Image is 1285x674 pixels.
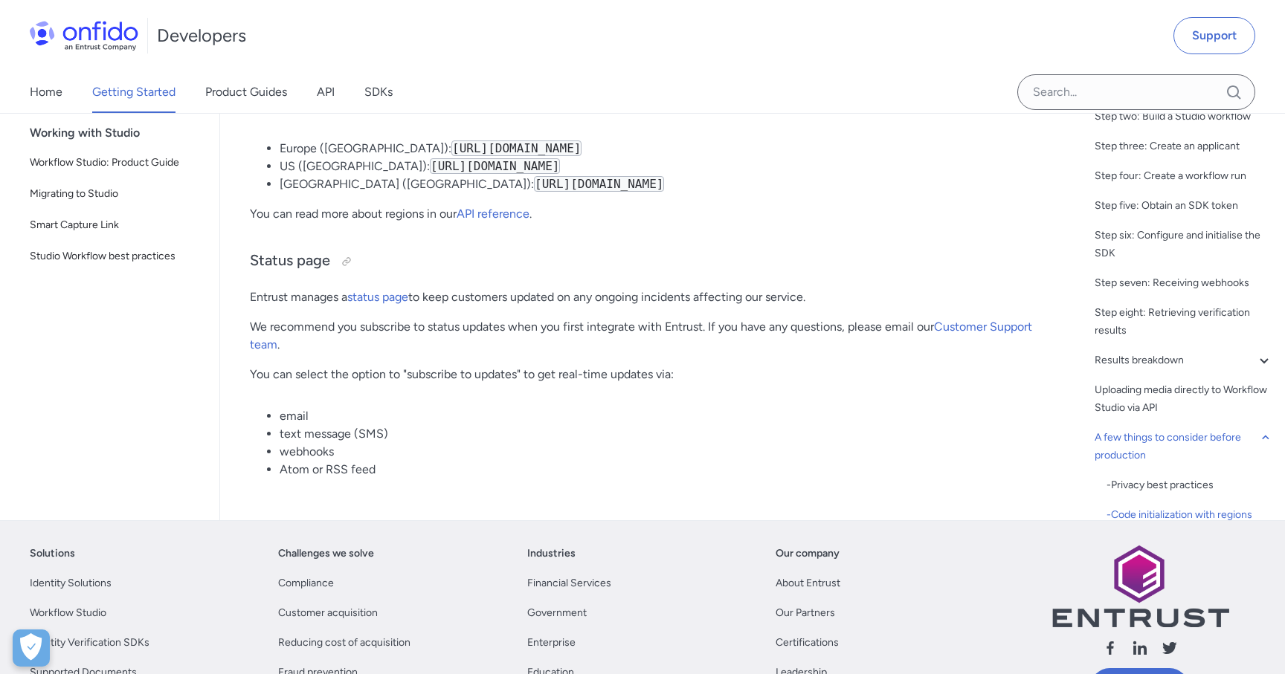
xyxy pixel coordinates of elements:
li: text message (SMS) [280,425,1032,443]
a: Uploading media directly to Workflow Studio via API [1095,381,1273,417]
a: Step eight: Retrieving verification results [1095,304,1273,340]
div: Working with Studio [30,118,213,148]
span: Workflow Studio: Product Guide [30,154,202,172]
a: Product Guides [205,71,287,113]
a: Industries [527,545,576,563]
img: Onfido Logo [30,21,138,51]
a: A few things to consider before production [1095,429,1273,464]
li: Atom or RSS feed [280,461,1032,479]
a: Follow us X (Twitter) [1161,639,1179,662]
code: [URL][DOMAIN_NAME] [534,176,664,192]
a: Step four: Create a workflow run [1095,167,1273,185]
a: Solutions [30,545,75,563]
a: Studio Workflow best practices [24,242,207,271]
a: Government [527,604,587,622]
p: We recommend you subscribe to status updates when you first integrate with Entrust. If you have a... [250,318,1032,354]
svg: Follow us linkedin [1131,639,1149,657]
a: SDKs [364,71,393,113]
a: Enterprise [527,634,576,652]
a: Step seven: Receiving webhooks [1095,274,1273,292]
li: webhooks [280,443,1032,461]
div: - Privacy best practices [1107,476,1273,494]
a: Follow us linkedin [1131,639,1149,662]
a: Workflow Studio: Product Guide [24,148,207,178]
a: Customer Support team [250,320,1032,351]
a: Results breakdown [1095,351,1273,369]
code: [URL][DOMAIN_NAME] [451,140,582,156]
a: Certifications [776,634,839,652]
a: Step six: Configure and initialise the SDK [1095,227,1273,262]
h1: Developers [157,24,246,48]
a: Reducing cost of acquisition [278,634,410,652]
a: Identity Verification SDKs [30,634,149,652]
span: Migrating to Studio [30,185,202,203]
a: Support [1173,17,1255,54]
p: You can read more about regions in our . [250,205,1032,223]
li: [GEOGRAPHIC_DATA] ([GEOGRAPHIC_DATA]): [280,175,1032,193]
a: status page [347,290,408,304]
svg: Follow us facebook [1101,639,1119,657]
a: API [317,71,335,113]
svg: Follow us X (Twitter) [1161,639,1179,657]
a: API reference [457,207,529,221]
a: Home [30,71,62,113]
li: email [280,407,1032,425]
a: Workflow Studio [30,604,106,622]
a: Customer acquisition [278,604,378,622]
span: Studio Workflow best practices [30,247,202,265]
p: Entrust manages a to keep customers updated on any ongoing incidents affecting our service. [250,288,1032,306]
a: -Code initialization with regions [1107,506,1273,524]
div: - Code initialization with regions [1107,506,1273,524]
a: Financial Services [527,574,611,592]
a: Step three: Create an applicant [1095,137,1273,155]
a: -Privacy best practices [1107,476,1273,494]
a: Challenges we solve [278,545,374,563]
p: You can select the option to "subscribe to updates" to get real-time updates via: [250,366,1032,383]
img: Entrust logo [1051,545,1229,627]
a: Our Partners [776,604,835,622]
a: Our company [776,545,840,563]
li: Europe ([GEOGRAPHIC_DATA]): [280,140,1032,158]
input: Onfido search input field [1017,74,1255,110]
a: Compliance [278,574,334,592]
a: Identity Solutions [30,574,112,592]
div: Cookie Preferences [13,629,50,667]
li: US ([GEOGRAPHIC_DATA]): [280,158,1032,175]
h3: Status page [250,250,1032,273]
a: Getting Started [92,71,175,113]
a: Smart Capture Link [24,210,207,240]
a: Step two: Build a Studio workflow [1095,108,1273,126]
a: Migrating to Studio [24,179,207,209]
a: About Entrust [776,574,840,592]
button: Open Preferences [13,629,50,667]
code: [URL][DOMAIN_NAME] [430,158,560,174]
a: Step five: Obtain an SDK token [1095,197,1273,215]
a: Follow us facebook [1101,639,1119,662]
span: Smart Capture Link [30,216,202,234]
